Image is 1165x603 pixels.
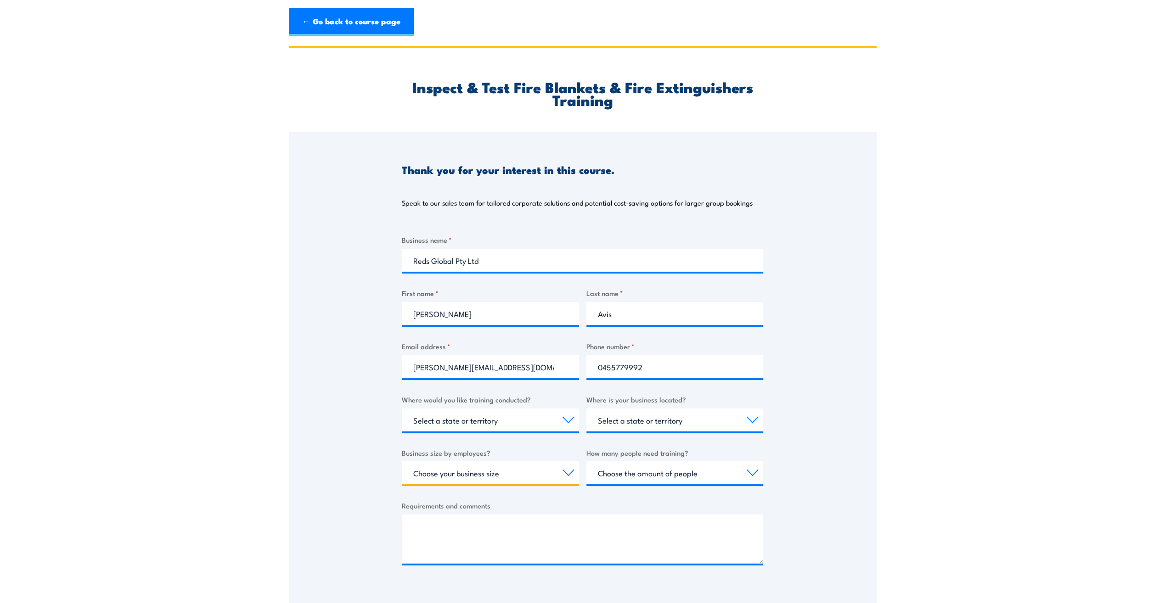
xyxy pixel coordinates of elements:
label: Where would you like training conducted? [402,394,579,405]
label: Where is your business located? [586,394,764,405]
label: Phone number [586,341,764,352]
a: ← Go back to course page [289,8,414,36]
label: Last name [586,288,764,298]
label: Business size by employees? [402,447,579,458]
label: Email address [402,341,579,352]
h2: Inspect & Test Fire Blankets & Fire Extinguishers Training [402,80,763,106]
p: Speak to our sales team for tailored corporate solutions and potential cost-saving options for la... [402,198,753,207]
label: How many people need training? [586,447,764,458]
label: Business name [402,234,763,245]
label: Requirements and comments [402,500,763,511]
label: First name [402,288,579,298]
h3: Thank you for your interest in this course. [402,164,614,175]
